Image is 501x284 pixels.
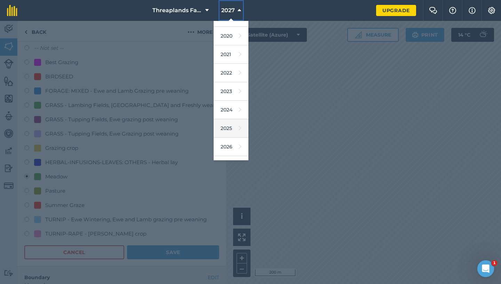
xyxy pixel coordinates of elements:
[214,27,248,45] a: 2020
[214,82,248,101] a: 2023
[214,101,248,119] a: 2024
[469,6,476,15] img: svg+xml;base64,PHN2ZyB4bWxucz0iaHR0cDovL3d3dy53My5vcmcvMjAwMC9zdmciIHdpZHRoPSIxNyIgaGVpZ2h0PSIxNy...
[214,138,248,156] a: 2026
[152,6,202,15] span: Threaplands Farm
[7,5,17,16] img: fieldmargin Logo
[429,7,437,14] img: Two speech bubbles overlapping with the left bubble in the forefront
[214,156,248,175] a: 2027
[221,6,235,15] span: 2027
[376,5,416,16] a: Upgrade
[448,7,457,14] img: A question mark icon
[492,260,497,266] span: 1
[487,7,496,14] img: A cog icon
[214,45,248,64] a: 2021
[214,64,248,82] a: 2022
[477,260,494,277] iframe: Intercom live chat
[214,119,248,138] a: 2025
